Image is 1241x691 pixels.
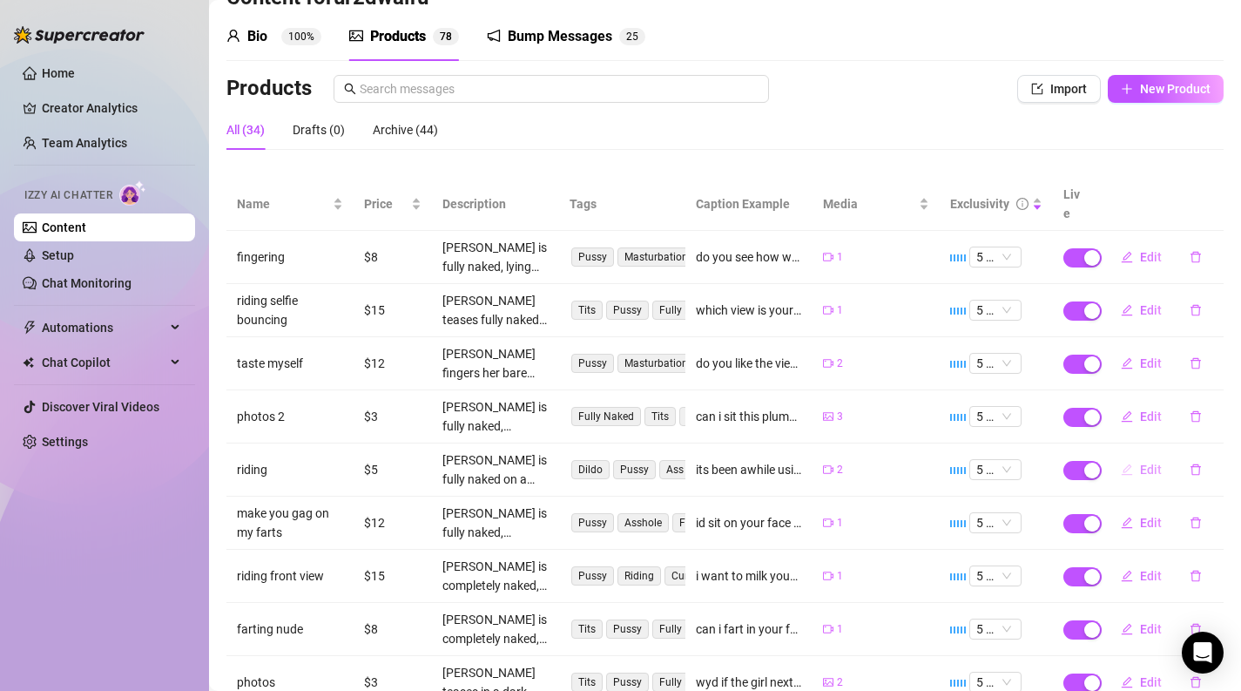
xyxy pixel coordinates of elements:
[508,26,612,47] div: Bump Messages
[226,284,354,337] td: riding selfie bouncing
[823,252,833,262] span: video-camera
[1190,464,1202,476] span: delete
[42,276,132,290] a: Chat Monitoring
[373,120,438,139] div: Archive (44)
[1121,517,1133,529] span: edit
[354,390,432,444] td: $3
[837,249,843,266] span: 1
[837,515,843,532] span: 1
[1140,675,1162,689] span: Edit
[24,187,112,204] span: Izzy AI Chatter
[370,26,426,47] div: Products
[571,620,603,639] span: Tits
[823,194,915,213] span: Media
[1107,615,1176,643] button: Edit
[652,620,722,639] span: Fully Naked
[1140,463,1162,477] span: Edit
[837,409,843,425] span: 3
[1190,251,1202,263] span: delete
[1107,296,1176,324] button: Edit
[1190,623,1202,635] span: delete
[442,610,549,648] div: [PERSON_NAME] is completely naked, showing off her perky tits with pierced nipples and full front...
[672,513,742,532] span: Fully Naked
[1176,615,1216,643] button: delete
[442,291,549,329] div: [PERSON_NAME] teases fully naked in a bedroom, showing off her tattooed chest and perky tits befo...
[1121,623,1133,635] span: edit
[23,321,37,335] span: thunderbolt
[652,301,722,320] span: Fully Naked
[237,194,329,213] span: Name
[571,247,614,267] span: Pussy
[1108,75,1224,103] button: New Product
[226,603,354,656] td: farting nude
[293,120,345,139] div: Drafts (0)
[617,247,695,267] span: Masturbation
[42,220,86,234] a: Content
[696,513,802,532] div: id sit on your face and make you gag on my farts. im going to get you hooked on them.
[354,337,432,390] td: $12
[571,513,614,532] span: Pussy
[226,231,354,284] td: fingering
[247,26,267,47] div: Bio
[1176,243,1216,271] button: delete
[364,194,408,213] span: Price
[42,66,75,80] a: Home
[226,390,354,444] td: photos 2
[1121,357,1133,369] span: edit
[1107,403,1176,430] button: Edit
[1140,303,1162,317] span: Edit
[606,301,649,320] span: Pussy
[823,571,833,581] span: video-camera
[837,462,843,478] span: 2
[976,620,1015,639] span: 5 🔥
[696,247,802,267] div: do you see how wet i am for you babe?
[823,305,833,315] span: video-camera
[617,566,661,586] span: Riding
[226,29,240,43] span: user
[1176,296,1216,324] button: delete
[487,29,501,43] span: notification
[1176,562,1216,590] button: delete
[571,301,603,320] span: Tits
[571,354,614,373] span: Pussy
[1107,243,1176,271] button: Edit
[685,178,813,231] th: Caption Example
[42,248,74,262] a: Setup
[696,620,802,639] div: can i fart in your face like this?
[823,464,833,475] span: video-camera
[696,354,802,373] div: do you like the view of me fingering my pussy and tasting myself?
[354,284,432,337] td: $15
[664,566,701,586] span: Cum
[1017,75,1101,103] button: Import
[1121,410,1133,423] span: edit
[606,620,649,639] span: Pussy
[360,79,759,98] input: Search messages
[442,504,549,542] div: [PERSON_NAME] is fully naked, showing off her shaved pussy and tight asshole in close-up shots. S...
[354,444,432,497] td: $5
[696,566,802,586] div: i want to milk your cock like this
[696,407,802,426] div: can i sit this plump ass on your face instead?
[950,194,1009,213] div: Exclusivity
[823,518,833,528] span: video-camera
[1176,403,1216,430] button: delete
[1176,349,1216,377] button: delete
[1121,83,1133,95] span: plus
[976,407,1015,426] span: 5 🔥
[1121,464,1133,476] span: edit
[1140,569,1162,583] span: Edit
[976,460,1015,479] span: 5 🔥
[571,566,614,586] span: Pussy
[119,180,146,206] img: AI Chatter
[442,238,549,276] div: [PERSON_NAME] is fully naked, lying back in bed with her legs spread, giving a close-up view of h...
[226,75,312,103] h3: Products
[837,568,843,585] span: 1
[1107,456,1176,484] button: Edit
[1121,304,1133,316] span: edit
[1031,83,1043,95] span: import
[619,28,645,45] sup: 25
[432,178,559,231] th: Description
[976,354,1015,373] span: 5 🔥
[1107,562,1176,590] button: Edit
[14,26,145,44] img: logo-BBDzfeDw.svg
[617,354,695,373] span: Masturbation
